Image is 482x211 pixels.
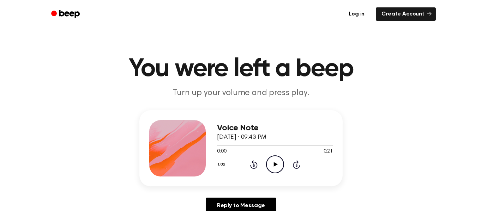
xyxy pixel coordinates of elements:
span: [DATE] · 09:43 PM [217,134,266,141]
button: 1.0x [217,159,228,170]
span: 0:00 [217,148,226,155]
a: Log in [342,6,372,22]
a: Create Account [376,7,436,21]
p: Turn up your volume and press play. [106,87,376,99]
a: Beep [46,7,86,21]
h3: Voice Note [217,123,333,133]
h1: You were left a beep [60,56,422,82]
span: 0:21 [324,148,333,155]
